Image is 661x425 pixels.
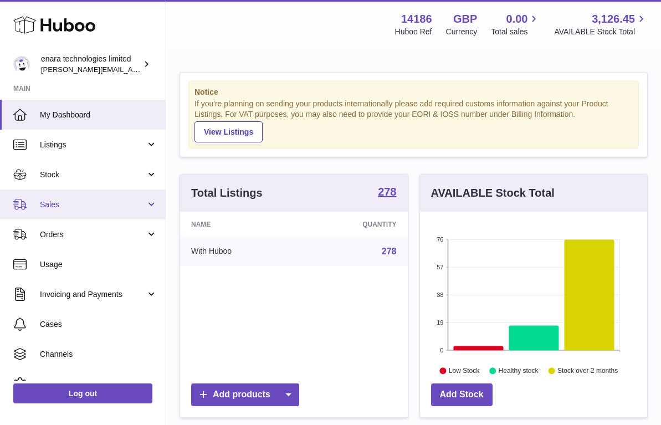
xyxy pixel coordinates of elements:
span: 3,126.45 [592,12,635,27]
a: Add Stock [431,383,493,406]
text: Healthy stock [498,367,539,375]
a: 278 [382,247,397,256]
div: If you're planning on sending your products internationally please add required customs informati... [194,99,633,142]
span: Invoicing and Payments [40,289,146,300]
span: AVAILABLE Stock Total [554,27,648,37]
text: 38 [437,291,443,298]
text: Stock over 2 months [557,367,618,375]
text: 0 [440,347,443,354]
a: Log out [13,383,152,403]
a: 278 [378,186,396,199]
strong: Notice [194,87,633,98]
h3: AVAILABLE Stock Total [431,186,555,201]
img: Dee@enara.co [13,56,30,73]
div: enara technologies limited [41,54,141,75]
th: Name [180,212,300,237]
text: 19 [437,319,443,326]
span: Listings [40,140,146,150]
span: Orders [40,229,146,240]
span: Cases [40,319,157,330]
th: Quantity [300,212,408,237]
span: 0.00 [506,12,528,27]
span: My Dashboard [40,110,157,120]
div: Huboo Ref [395,27,432,37]
h3: Total Listings [191,186,263,201]
strong: GBP [453,12,477,27]
span: Sales [40,199,146,210]
span: Channels [40,349,157,360]
div: Currency [446,27,478,37]
span: Stock [40,170,146,180]
a: View Listings [194,121,263,142]
td: With Huboo [180,237,300,266]
span: Usage [40,259,157,270]
span: [PERSON_NAME][EMAIL_ADDRESS][DOMAIN_NAME] [41,65,222,74]
a: 3,126.45 AVAILABLE Stock Total [554,12,648,37]
span: Total sales [491,27,540,37]
strong: 14186 [401,12,432,27]
a: 0.00 Total sales [491,12,540,37]
strong: 278 [378,186,396,197]
text: Low Stock [448,367,479,375]
text: 76 [437,236,443,243]
text: 57 [437,264,443,270]
a: Add products [191,383,299,406]
span: Settings [40,379,157,390]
